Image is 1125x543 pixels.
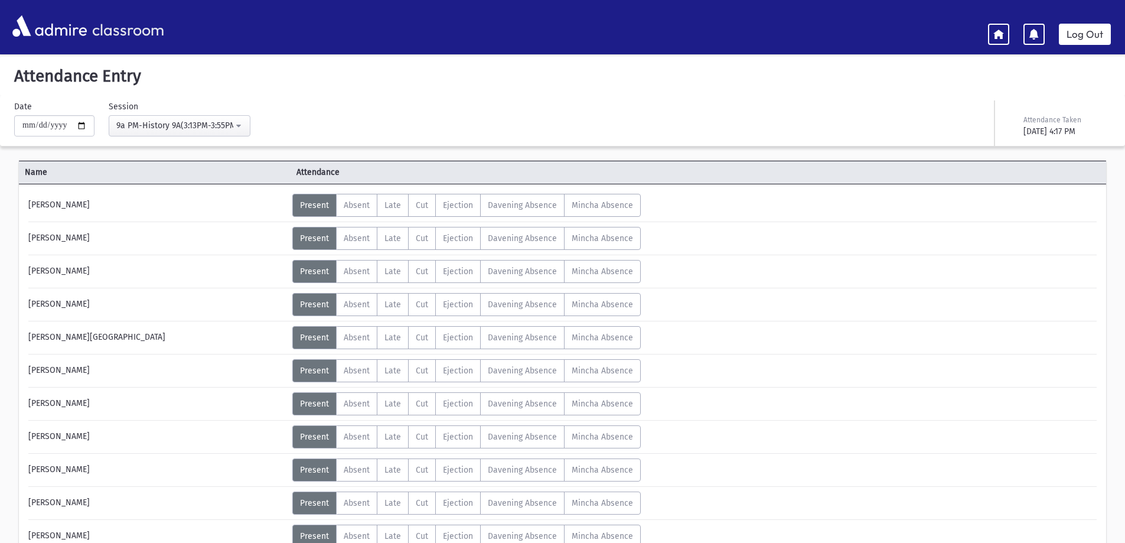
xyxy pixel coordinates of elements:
[416,531,428,541] span: Cut
[443,399,473,409] span: Ejection
[572,366,633,376] span: Mincha Absence
[344,399,370,409] span: Absent
[292,459,641,482] div: AttTypes
[109,115,250,136] button: 9a PM-History 9A(3:13PM-3:55PM)
[344,531,370,541] span: Absent
[384,200,401,210] span: Late
[416,266,428,277] span: Cut
[384,333,401,343] span: Late
[416,366,428,376] span: Cut
[488,333,557,343] span: Davening Absence
[572,465,633,475] span: Mincha Absence
[292,293,641,316] div: AttTypes
[1059,24,1111,45] a: Log Out
[1023,115,1108,125] div: Attendance Taken
[109,100,138,113] label: Session
[22,425,292,448] div: [PERSON_NAME]
[488,465,557,475] span: Davening Absence
[384,233,401,243] span: Late
[384,366,401,376] span: Late
[300,200,329,210] span: Present
[384,300,401,310] span: Late
[572,266,633,277] span: Mincha Absence
[416,498,428,508] span: Cut
[488,200,557,210] span: Davening Absence
[443,432,473,442] span: Ejection
[300,233,329,243] span: Present
[292,392,641,415] div: AttTypes
[344,300,370,310] span: Absent
[384,399,401,409] span: Late
[416,200,428,210] span: Cut
[384,266,401,277] span: Late
[300,366,329,376] span: Present
[22,293,292,316] div: [PERSON_NAME]
[384,432,401,442] span: Late
[344,498,370,508] span: Absent
[300,399,329,409] span: Present
[300,498,329,508] span: Present
[344,465,370,475] span: Absent
[572,432,633,442] span: Mincha Absence
[384,498,401,508] span: Late
[292,492,641,515] div: AttTypes
[488,300,557,310] span: Davening Absence
[292,359,641,382] div: AttTypes
[22,194,292,217] div: [PERSON_NAME]
[488,432,557,442] span: Davening Absence
[22,227,292,250] div: [PERSON_NAME]
[572,200,633,210] span: Mincha Absence
[443,200,473,210] span: Ejection
[22,492,292,515] div: [PERSON_NAME]
[443,498,473,508] span: Ejection
[19,166,291,178] span: Name
[9,66,1116,86] h5: Attendance Entry
[22,359,292,382] div: [PERSON_NAME]
[292,326,641,349] div: AttTypes
[344,333,370,343] span: Absent
[292,260,641,283] div: AttTypes
[572,300,633,310] span: Mincha Absence
[416,465,428,475] span: Cut
[22,392,292,415] div: [PERSON_NAME]
[344,266,370,277] span: Absent
[300,333,329,343] span: Present
[300,266,329,277] span: Present
[572,333,633,343] span: Mincha Absence
[488,366,557,376] span: Davening Absence
[300,300,329,310] span: Present
[443,300,473,310] span: Ejection
[22,326,292,349] div: [PERSON_NAME][GEOGRAPHIC_DATA]
[443,233,473,243] span: Ejection
[291,166,562,178] span: Attendance
[488,266,557,277] span: Davening Absence
[384,531,401,541] span: Late
[443,366,473,376] span: Ejection
[292,194,641,217] div: AttTypes
[384,465,401,475] span: Late
[416,233,428,243] span: Cut
[344,366,370,376] span: Absent
[416,432,428,442] span: Cut
[488,399,557,409] span: Davening Absence
[90,11,164,42] span: classroom
[443,333,473,343] span: Ejection
[344,200,370,210] span: Absent
[292,425,641,448] div: AttTypes
[22,459,292,482] div: [PERSON_NAME]
[344,432,370,442] span: Absent
[300,432,329,442] span: Present
[344,233,370,243] span: Absent
[416,333,428,343] span: Cut
[14,100,32,113] label: Date
[572,399,633,409] span: Mincha Absence
[300,465,329,475] span: Present
[416,300,428,310] span: Cut
[9,12,90,40] img: AdmirePro
[572,233,633,243] span: Mincha Absence
[300,531,329,541] span: Present
[443,465,473,475] span: Ejection
[443,266,473,277] span: Ejection
[443,531,473,541] span: Ejection
[1023,125,1108,138] div: [DATE] 4:17 PM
